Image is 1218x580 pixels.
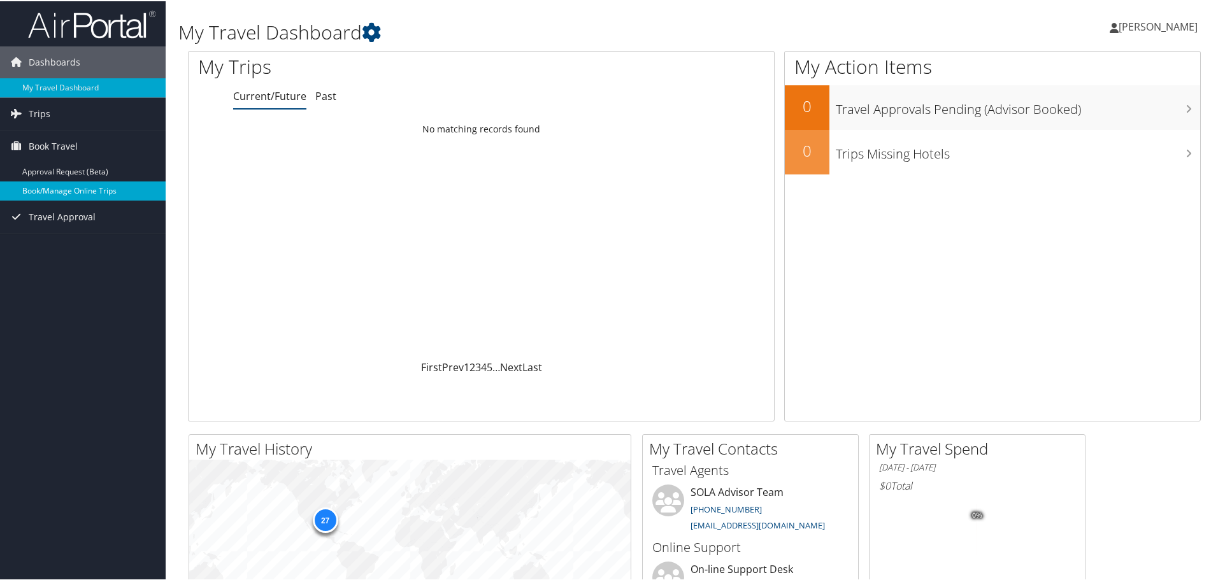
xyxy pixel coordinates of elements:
a: 4 [481,359,487,373]
a: Last [522,359,542,373]
span: Travel Approval [29,200,96,232]
a: [PERSON_NAME] [1110,6,1210,45]
h6: Total [879,477,1075,492]
a: 3 [475,359,481,373]
h2: My Travel Contacts [649,437,858,458]
h2: 0 [785,94,829,116]
a: Next [500,359,522,373]
div: 27 [312,506,338,532]
a: [EMAIL_ADDRESS][DOMAIN_NAME] [691,518,825,530]
a: 5 [487,359,492,373]
img: airportal-logo.png [28,8,155,38]
span: … [492,359,500,373]
a: [PHONE_NUMBER] [691,502,762,514]
h6: [DATE] - [DATE] [879,460,1075,472]
h3: Trips Missing Hotels [836,138,1200,162]
a: 2 [469,359,475,373]
h2: My Travel History [196,437,631,458]
h1: My Travel Dashboard [178,18,866,45]
li: SOLA Advisor Team [646,483,855,535]
a: Past [315,88,336,102]
span: [PERSON_NAME] [1119,18,1198,32]
span: Dashboards [29,45,80,77]
a: 0Travel Approvals Pending (Advisor Booked) [785,84,1200,129]
a: Prev [442,359,464,373]
td: No matching records found [189,117,774,139]
a: Current/Future [233,88,306,102]
span: Trips [29,97,50,129]
h1: My Action Items [785,52,1200,79]
span: $0 [879,477,891,492]
h3: Travel Approvals Pending (Advisor Booked) [836,93,1200,117]
h2: 0 [785,139,829,160]
tspan: 0% [972,511,982,518]
h2: My Travel Spend [876,437,1085,458]
a: 0Trips Missing Hotels [785,129,1200,173]
span: Book Travel [29,129,78,161]
a: First [421,359,442,373]
a: 1 [464,359,469,373]
h3: Online Support [652,537,849,555]
h1: My Trips [198,52,520,79]
h3: Travel Agents [652,460,849,478]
